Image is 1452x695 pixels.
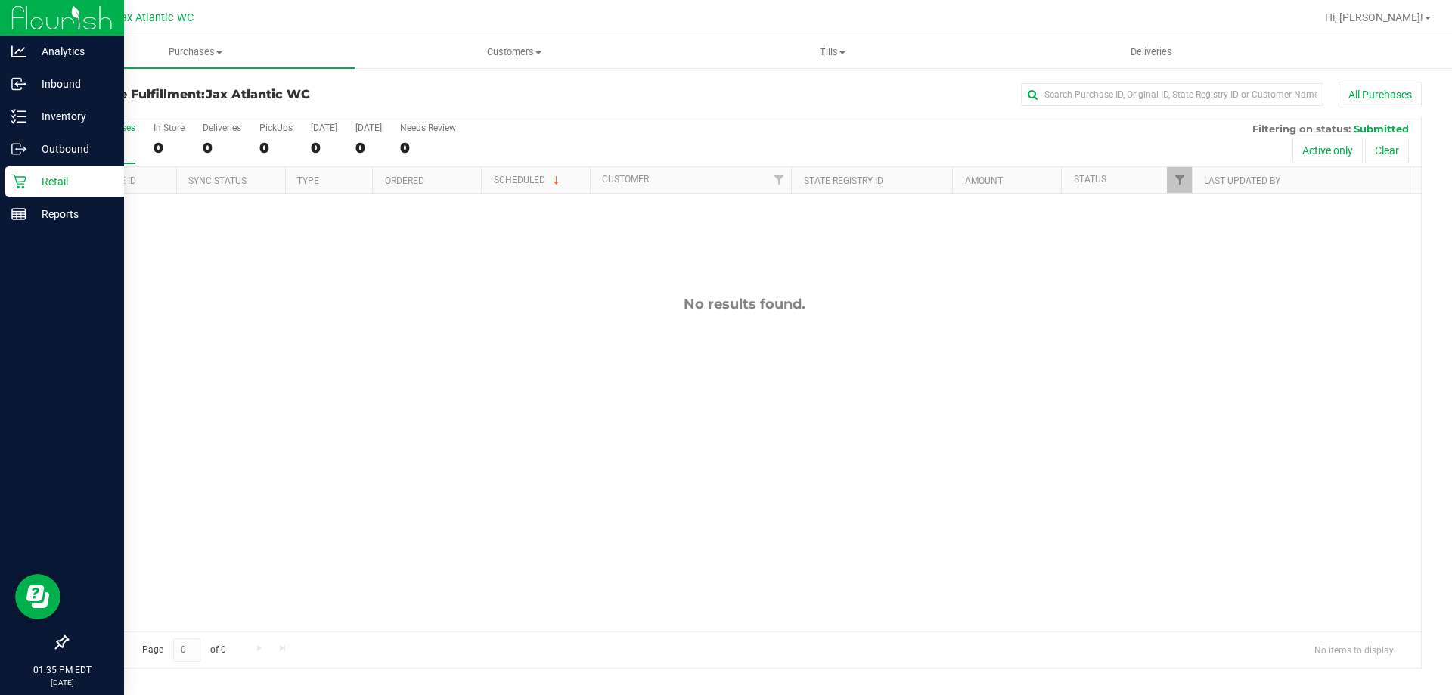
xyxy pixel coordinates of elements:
button: Active only [1292,138,1363,163]
a: Filter [1167,167,1192,193]
span: Page of 0 [129,638,238,662]
p: Inbound [26,75,117,93]
span: Filtering on status: [1252,123,1351,135]
p: Inventory [26,107,117,126]
a: Tills [673,36,991,68]
a: Scheduled [494,175,563,185]
span: Hi, [PERSON_NAME]! [1325,11,1423,23]
span: Jax Atlantic WC [206,87,310,101]
div: No results found. [67,296,1421,312]
div: 0 [311,139,337,157]
a: Amount [965,175,1003,186]
a: Filter [766,167,791,193]
div: 0 [355,139,382,157]
inline-svg: Outbound [11,141,26,157]
inline-svg: Retail [11,174,26,189]
div: 0 [203,139,241,157]
a: Customers [355,36,673,68]
inline-svg: Reports [11,206,26,222]
a: Ordered [385,175,424,186]
span: Customers [355,45,672,59]
inline-svg: Analytics [11,44,26,59]
a: Purchases [36,36,355,68]
p: Outbound [26,140,117,158]
div: Needs Review [400,123,456,133]
a: State Registry ID [804,175,883,186]
div: [DATE] [311,123,337,133]
p: 01:35 PM EDT [7,663,117,677]
div: 0 [154,139,185,157]
a: Deliveries [992,36,1311,68]
p: Analytics [26,42,117,61]
div: Deliveries [203,123,241,133]
h3: Purchase Fulfillment: [67,88,518,101]
inline-svg: Inbound [11,76,26,92]
button: All Purchases [1339,82,1422,107]
div: 0 [400,139,456,157]
span: Deliveries [1110,45,1193,59]
p: Retail [26,172,117,191]
span: Jax Atlantic WC [115,11,194,24]
div: [DATE] [355,123,382,133]
span: Tills [674,45,991,59]
p: Reports [26,205,117,223]
a: Last Updated By [1204,175,1280,186]
a: Type [297,175,319,186]
div: PickUps [259,123,293,133]
a: Customer [602,174,649,185]
p: [DATE] [7,677,117,688]
a: Sync Status [188,175,247,186]
iframe: Resource center [15,574,60,619]
div: In Store [154,123,185,133]
span: Submitted [1354,123,1409,135]
span: Purchases [36,45,355,59]
span: No items to display [1302,638,1406,661]
inline-svg: Inventory [11,109,26,124]
button: Clear [1365,138,1409,163]
input: Search Purchase ID, Original ID, State Registry ID or Customer Name... [1021,83,1323,106]
a: Status [1074,174,1106,185]
div: 0 [259,139,293,157]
